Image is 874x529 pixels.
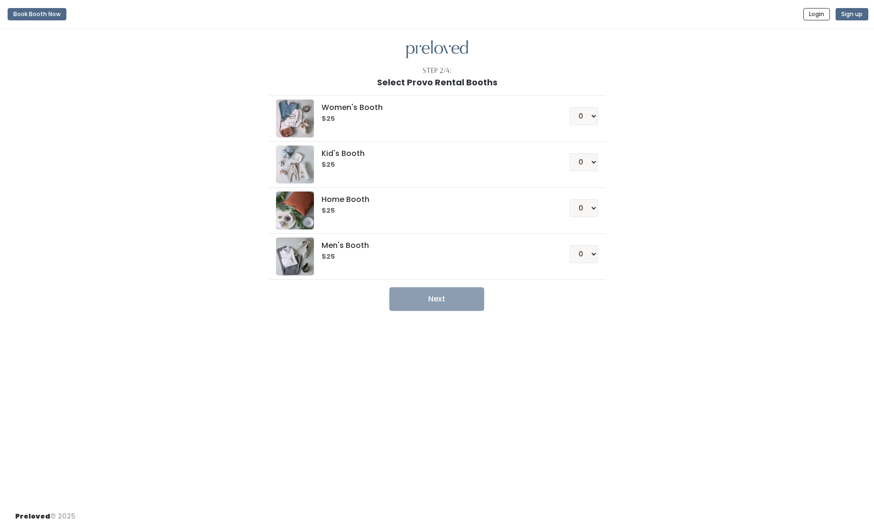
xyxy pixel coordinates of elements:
[423,66,451,76] div: Step 2/4:
[8,4,66,25] a: Book Booth Now
[276,192,314,229] img: preloved logo
[803,8,830,20] button: Login
[322,149,547,158] h5: Kid's Booth
[406,40,468,59] img: preloved logo
[836,8,868,20] button: Sign up
[322,253,547,261] h6: $25
[322,207,547,215] h6: $25
[322,161,547,169] h6: $25
[322,241,547,250] h5: Men's Booth
[8,8,66,20] button: Book Booth Now
[276,237,314,275] img: preloved logo
[377,78,497,87] h1: Select Provo Rental Booths
[15,511,50,521] span: Preloved
[322,195,547,204] h5: Home Booth
[276,100,314,137] img: preloved logo
[389,287,484,311] button: Next
[276,146,314,183] img: preloved logo
[322,115,547,123] h6: $25
[15,504,75,521] div: © 2025
[322,103,547,112] h5: Women's Booth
